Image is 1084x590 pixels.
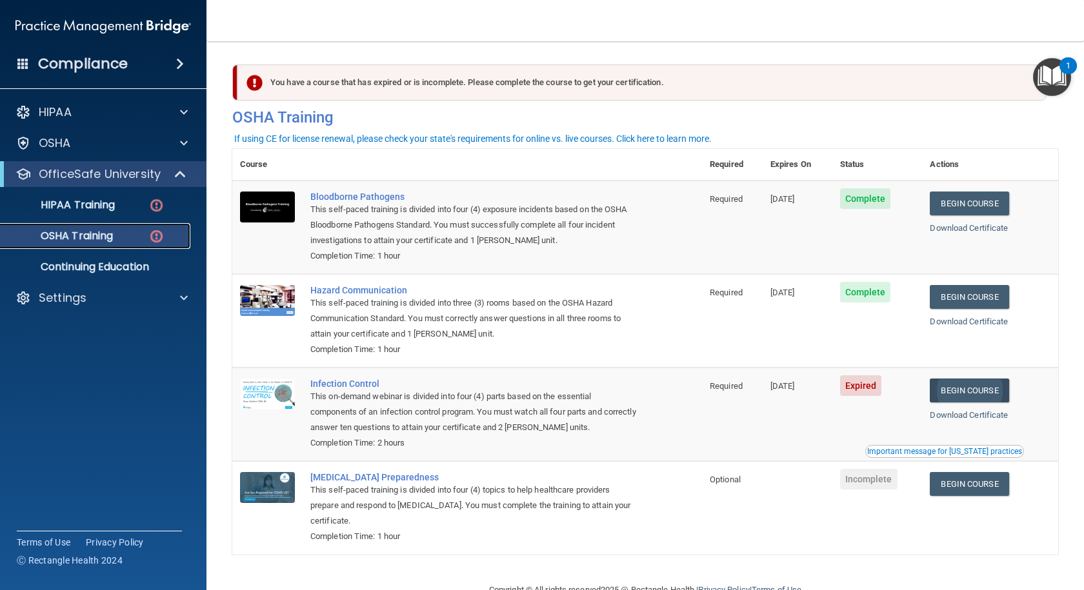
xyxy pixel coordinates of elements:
[310,389,637,435] div: This on-demand webinar is divided into four (4) parts based on the essential components of an inf...
[930,223,1008,233] a: Download Certificate
[15,290,188,306] a: Settings
[930,410,1008,420] a: Download Certificate
[237,64,1047,101] div: You have a course that has expired or is incomplete. Please complete the course to get your certi...
[148,197,165,213] img: danger-circle.6113f641.png
[922,149,1058,181] th: Actions
[234,134,712,143] div: If using CE for license renewal, please check your state's requirements for online vs. live cours...
[865,445,1024,458] button: Read this if you are a dental practitioner in the state of CA
[770,288,795,297] span: [DATE]
[840,188,891,209] span: Complete
[310,342,637,357] div: Completion Time: 1 hour
[86,536,144,549] a: Privacy Policy
[310,529,637,544] div: Completion Time: 1 hour
[930,472,1009,496] a: Begin Course
[930,285,1009,309] a: Begin Course
[770,381,795,391] span: [DATE]
[702,149,763,181] th: Required
[8,199,115,211] p: HIPAA Training
[861,498,1069,550] iframe: Drift Widget Chat Controller
[310,202,637,248] div: This self-paced training is divided into four (4) exposure incidents based on the OSHA Bloodborne...
[710,475,741,484] span: Optional
[867,447,1022,455] div: Important message for [US_STATE] practices
[148,228,165,244] img: danger-circle.6113f641.png
[15,14,191,39] img: PMB logo
[930,317,1008,326] a: Download Certificate
[710,194,743,204] span: Required
[8,261,185,273] p: Continuing Education
[770,194,795,204] span: [DATE]
[310,379,637,389] a: Infection Control
[310,435,637,451] div: Completion Time: 2 hours
[232,108,1058,126] h4: OSHA Training
[840,469,898,489] span: Incomplete
[840,282,891,302] span: Complete
[17,536,70,549] a: Terms of Use
[1033,58,1071,96] button: Open Resource Center, 1 new notification
[1066,66,1070,83] div: 1
[17,554,123,567] span: Ⓒ Rectangle Health 2024
[310,192,637,202] a: Bloodborne Pathogens
[832,149,923,181] th: Status
[232,132,714,145] button: If using CE for license renewal, please check your state's requirements for online vs. live cours...
[39,104,72,120] p: HIPAA
[15,166,187,182] a: OfficeSafe University
[39,135,71,151] p: OSHA
[930,192,1009,215] a: Begin Course
[710,288,743,297] span: Required
[310,248,637,264] div: Completion Time: 1 hour
[310,472,637,482] a: [MEDICAL_DATA] Preparedness
[39,166,161,182] p: OfficeSafe University
[763,149,832,181] th: Expires On
[38,55,128,73] h4: Compliance
[310,482,637,529] div: This self-paced training is divided into four (4) topics to help healthcare providers prepare and...
[8,230,113,242] p: OSHA Training
[232,149,303,181] th: Course
[15,135,188,151] a: OSHA
[710,381,743,391] span: Required
[840,375,882,396] span: Expired
[310,295,637,342] div: This self-paced training is divided into three (3) rooms based on the OSHA Hazard Communication S...
[15,104,188,120] a: HIPAA
[310,285,637,295] a: Hazard Communication
[39,290,86,306] p: Settings
[930,379,1009,402] a: Begin Course
[246,75,263,91] img: exclamation-circle-solid-danger.72ef9ffc.png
